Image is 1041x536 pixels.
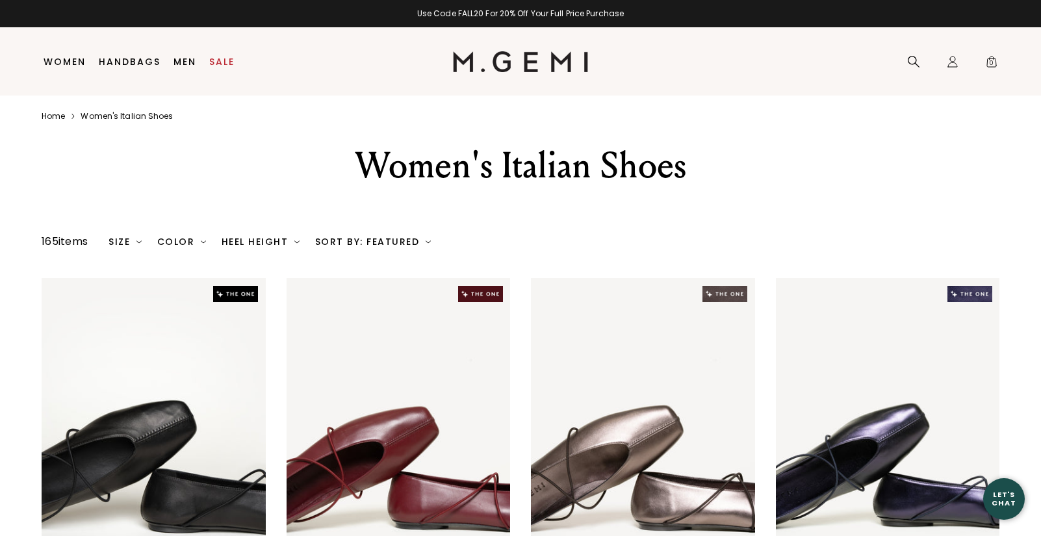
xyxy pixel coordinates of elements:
a: Women's italian shoes [81,111,173,121]
a: Men [173,57,196,67]
a: Home [42,111,65,121]
div: Heel Height [222,236,300,247]
img: chevron-down.svg [294,239,300,244]
a: Women [44,57,86,67]
img: The One tag [213,286,258,302]
a: Sale [209,57,235,67]
img: chevron-down.svg [136,239,142,244]
img: M.Gemi [453,51,589,72]
div: Let's Chat [983,491,1025,507]
span: 0 [985,58,998,71]
a: Handbags [99,57,161,67]
img: chevron-down.svg [201,239,206,244]
img: chevron-down.svg [426,239,431,244]
div: Sort By: Featured [315,236,431,247]
div: 165 items [42,234,88,249]
div: Size [109,236,142,247]
div: Color [157,236,206,247]
div: Women's Italian Shoes [295,142,746,189]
